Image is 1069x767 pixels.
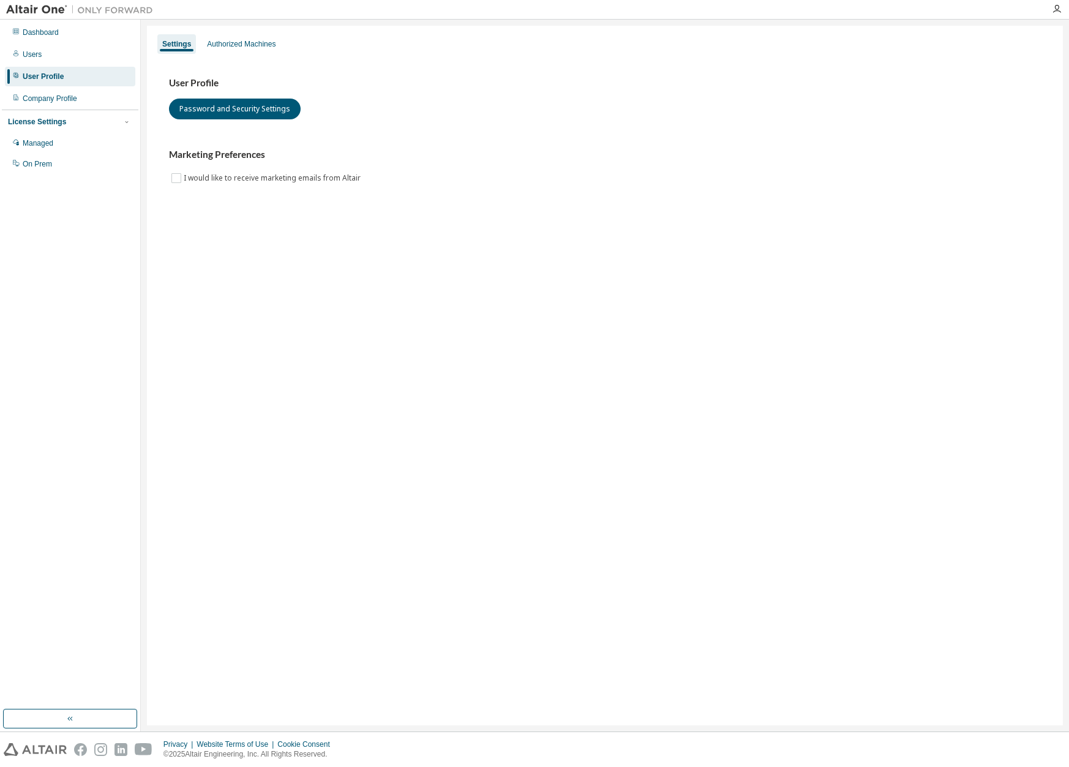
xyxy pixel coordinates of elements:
img: instagram.svg [94,743,107,756]
div: Cookie Consent [277,739,337,749]
div: Settings [162,39,191,49]
div: Company Profile [23,94,77,103]
h3: User Profile [169,77,1041,89]
div: User Profile [23,72,64,81]
img: altair_logo.svg [4,743,67,756]
img: youtube.svg [135,743,152,756]
p: © 2025 Altair Engineering, Inc. All Rights Reserved. [163,749,337,760]
div: Managed [23,138,53,148]
div: On Prem [23,159,52,169]
div: Privacy [163,739,197,749]
img: linkedin.svg [114,743,127,756]
h3: Marketing Preferences [169,149,1041,161]
div: Users [23,50,42,59]
label: I would like to receive marketing emails from Altair [184,171,363,185]
img: Altair One [6,4,159,16]
div: Dashboard [23,28,59,37]
div: Website Terms of Use [197,739,277,749]
button: Password and Security Settings [169,99,301,119]
img: facebook.svg [74,743,87,756]
div: Authorized Machines [207,39,276,49]
div: License Settings [8,117,66,127]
